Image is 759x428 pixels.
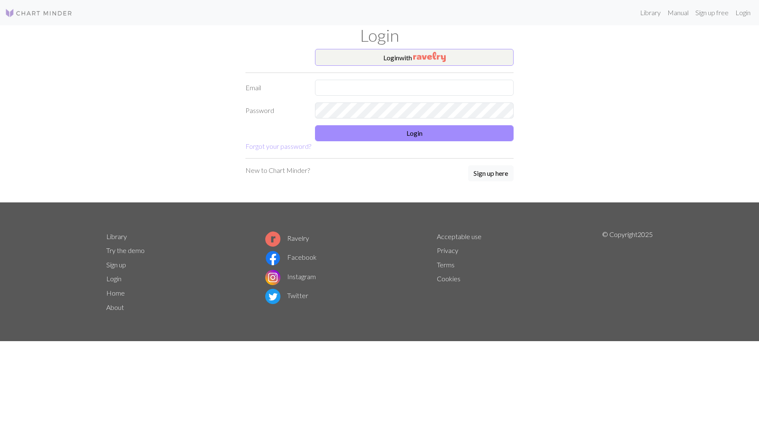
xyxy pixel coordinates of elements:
[315,49,514,66] button: Loginwith
[106,289,125,297] a: Home
[732,4,754,21] a: Login
[106,261,126,269] a: Sign up
[437,246,458,254] a: Privacy
[664,4,692,21] a: Manual
[437,275,460,283] a: Cookies
[101,25,658,46] h1: Login
[5,8,73,18] img: Logo
[106,303,124,311] a: About
[265,234,309,242] a: Ravelry
[245,142,311,150] a: Forgot your password?
[468,165,514,181] button: Sign up here
[265,250,280,266] img: Facebook logo
[692,4,732,21] a: Sign up free
[265,270,280,285] img: Instagram logo
[437,261,455,269] a: Terms
[240,80,310,96] label: Email
[315,125,514,141] button: Login
[245,165,310,175] p: New to Chart Minder?
[240,102,310,118] label: Password
[437,232,482,240] a: Acceptable use
[468,165,514,182] a: Sign up here
[602,229,653,315] p: © Copyright 2025
[265,289,280,304] img: Twitter logo
[106,275,121,283] a: Login
[413,52,446,62] img: Ravelry
[265,253,317,261] a: Facebook
[265,291,308,299] a: Twitter
[265,272,316,280] a: Instagram
[265,231,280,247] img: Ravelry logo
[106,246,145,254] a: Try the demo
[637,4,664,21] a: Library
[106,232,127,240] a: Library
